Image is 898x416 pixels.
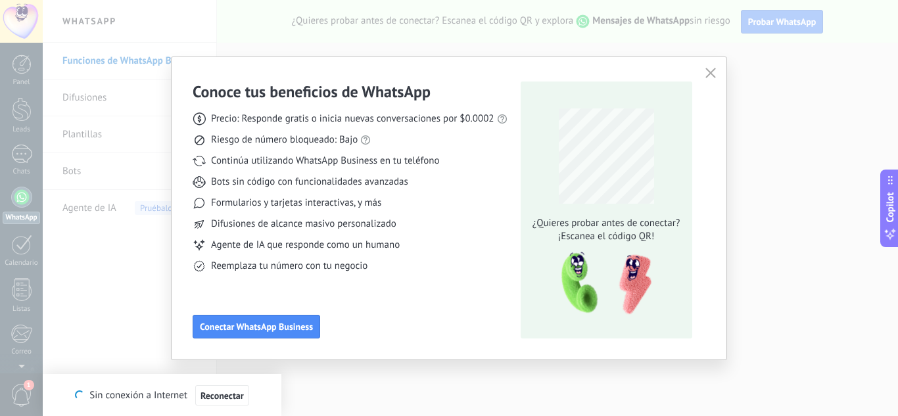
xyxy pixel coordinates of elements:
span: Agente de IA que responde como un humano [211,239,400,252]
span: Difusiones de alcance masivo personalizado [211,218,396,231]
span: Bots sin código con funcionalidades avanzadas [211,175,408,189]
span: Continúa utilizando WhatsApp Business en tu teléfono [211,154,439,168]
span: Reconectar [201,391,244,400]
div: Sin conexión a Internet [75,384,248,406]
span: Precio: Responde gratis o inicia nuevas conversaciones por $0.0002 [211,112,494,126]
span: Copilot [884,192,897,222]
button: Conectar WhatsApp Business [193,315,320,338]
span: Reemplaza tu número con tu negocio [211,260,367,273]
span: Formularios y tarjetas interactivas, y más [211,196,381,210]
span: ¡Escanea el código QR! [529,230,684,243]
h3: Conoce tus beneficios de WhatsApp [193,81,431,102]
button: Reconectar [195,385,249,406]
span: Riesgo de número bloqueado: Bajo [211,133,358,147]
img: qr-pic-1x.png [550,248,654,319]
span: Conectar WhatsApp Business [200,322,313,331]
span: ¿Quieres probar antes de conectar? [529,217,684,230]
